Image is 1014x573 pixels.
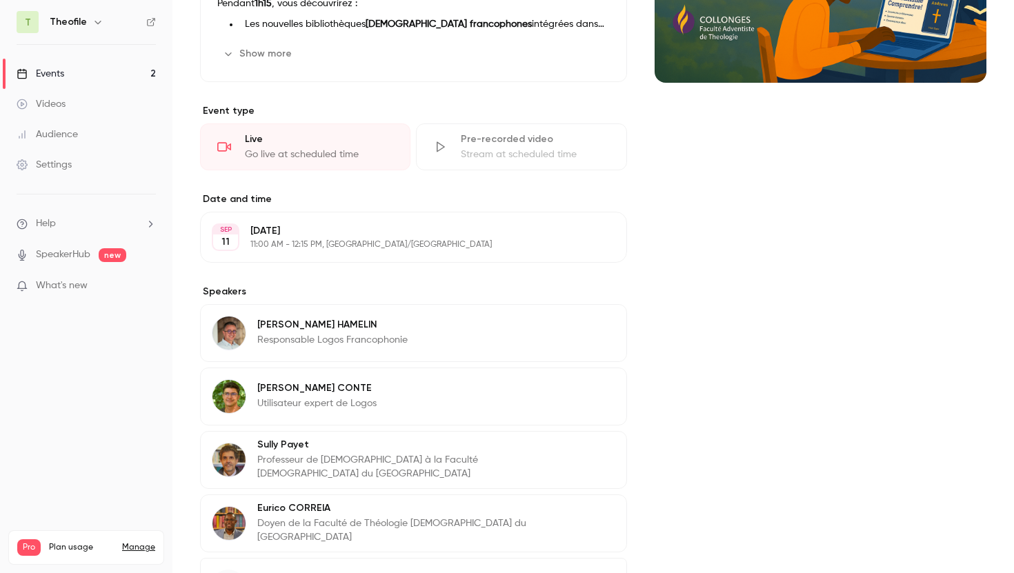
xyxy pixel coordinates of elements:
p: [PERSON_NAME] HAMELIN [257,318,408,332]
img: Stéphane HAMELIN [212,316,246,350]
p: Event type [200,104,627,118]
p: 11 [221,235,230,249]
span: Plan usage [49,542,114,553]
p: Responsable Logos Francophonie [257,333,408,347]
div: Audience [17,128,78,141]
label: Date and time [200,192,627,206]
li: help-dropdown-opener [17,217,156,231]
div: Stéphane HAMELIN[PERSON_NAME] HAMELINResponsable Logos Francophonie [200,304,627,362]
p: 11:00 AM - 12:15 PM, [GEOGRAPHIC_DATA]/[GEOGRAPHIC_DATA] [250,239,554,250]
label: Speakers [200,285,627,299]
h6: Theofile [50,15,87,29]
button: Show more [217,43,300,65]
p: Utilisateur expert de Logos [257,396,377,410]
div: Eurico CORREIAEurico CORREIADoyen de la Faculté de Théologie [DEMOGRAPHIC_DATA] du [GEOGRAPHIC_DATA] [200,494,627,552]
div: Pre-recorded video [461,132,609,146]
div: Jonathan CONTE[PERSON_NAME] CONTEUtilisateur expert de Logos [200,368,627,425]
span: Pro [17,539,41,556]
span: T [25,15,31,30]
div: Sully PayetSully PayetProfesseur de [DEMOGRAPHIC_DATA] à la Faculté [DEMOGRAPHIC_DATA] du [GEOGRA... [200,431,627,489]
div: Events [17,67,64,81]
p: Professeur de [DEMOGRAPHIC_DATA] à la Faculté [DEMOGRAPHIC_DATA] du [GEOGRAPHIC_DATA] [257,453,537,481]
p: Sully Payet [257,438,537,452]
div: Videos [17,97,66,111]
iframe: Noticeable Trigger [139,280,156,292]
img: Sully Payet [212,443,246,476]
a: SpeakerHub [36,248,90,262]
img: Jonathan CONTE [212,380,246,413]
p: Eurico CORREIA [257,501,537,515]
p: [DATE] [250,224,554,238]
div: Stream at scheduled time [461,148,609,161]
span: Help [36,217,56,231]
div: Pre-recorded videoStream at scheduled time [416,123,626,170]
span: What's new [36,279,88,293]
div: Settings [17,158,72,172]
strong: [DEMOGRAPHIC_DATA] francophones [366,19,532,29]
div: SEP [213,225,238,234]
div: LiveGo live at scheduled time [200,123,410,170]
div: Go live at scheduled time [245,148,393,161]
div: Live [245,132,393,146]
img: Eurico CORREIA [212,507,246,540]
li: Les nouvelles bibliothèques intégrées dans Logos. [239,17,610,32]
a: Manage [122,542,155,553]
span: new [99,248,126,262]
p: [PERSON_NAME] CONTE [257,381,377,395]
p: Doyen de la Faculté de Théologie [DEMOGRAPHIC_DATA] du [GEOGRAPHIC_DATA] [257,516,537,544]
